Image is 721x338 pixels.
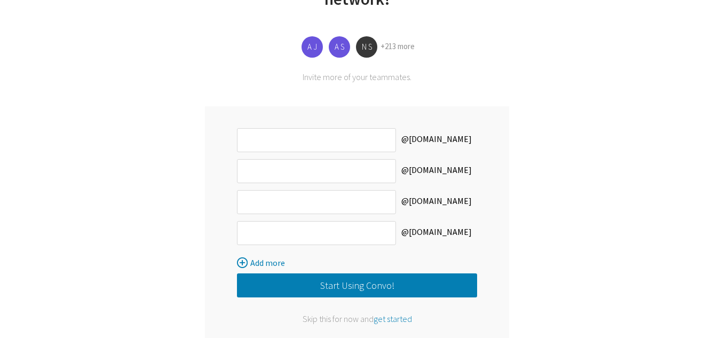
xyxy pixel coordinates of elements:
span: get started [374,313,412,324]
div: Invite more of your teammates. [205,72,509,82]
div: A J [302,36,323,58]
label: @[DOMAIN_NAME] [396,190,477,214]
button: Start Using Convo! [237,273,477,297]
div: N S [356,36,377,58]
span: Add more [250,257,285,268]
label: @[DOMAIN_NAME] [396,128,477,152]
label: @[DOMAIN_NAME] [396,159,477,183]
div: Skip this for now and [237,313,477,324]
div: A S [329,36,350,58]
label: @[DOMAIN_NAME] [396,221,477,245]
a: +213 more [381,41,415,51]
